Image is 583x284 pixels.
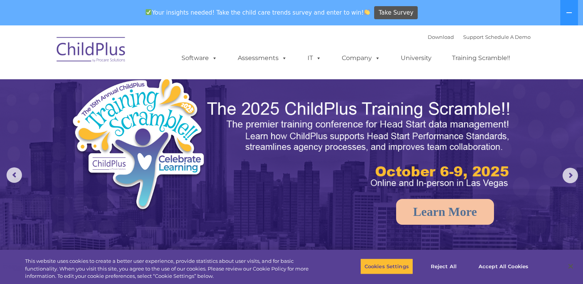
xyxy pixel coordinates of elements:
[474,258,533,274] button: Accept All Cookies
[143,5,373,20] span: Your insights needed! Take the child care trends survey and enter to win!
[53,32,130,70] img: ChildPlus by Procare Solutions
[360,258,413,274] button: Cookies Settings
[463,34,484,40] a: Support
[334,50,388,66] a: Company
[364,9,370,15] img: 👏
[485,34,531,40] a: Schedule A Demo
[428,34,454,40] a: Download
[379,6,413,20] span: Take Survey
[393,50,439,66] a: University
[25,257,321,280] div: This website uses cookies to create a better user experience, provide statistics about user visit...
[146,9,151,15] img: ✅
[174,50,225,66] a: Software
[396,199,494,225] a: Learn More
[444,50,518,66] a: Training Scramble!!
[428,34,531,40] font: |
[562,258,579,275] button: Close
[230,50,295,66] a: Assessments
[300,50,329,66] a: IT
[420,258,468,274] button: Reject All
[374,6,418,20] a: Take Survey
